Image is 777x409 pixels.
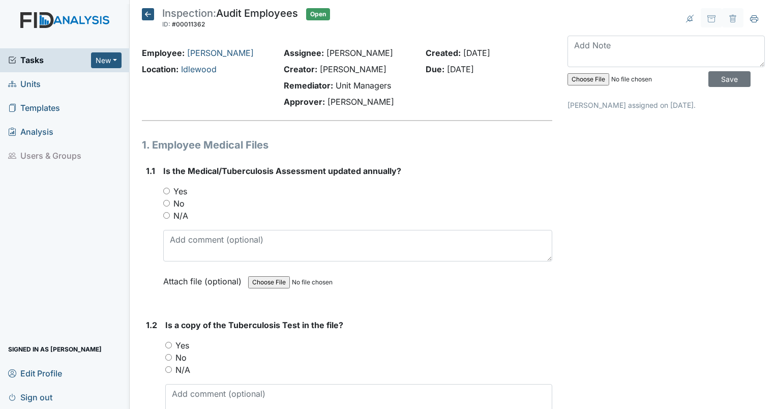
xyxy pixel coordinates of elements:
[165,342,172,348] input: Yes
[8,124,53,140] span: Analysis
[142,48,185,58] strong: Employee:
[187,48,254,58] a: [PERSON_NAME]
[173,210,188,222] label: N/A
[426,64,444,74] strong: Due:
[8,54,91,66] a: Tasks
[8,365,62,381] span: Edit Profile
[162,20,170,28] span: ID:
[336,80,391,91] span: Unit Managers
[163,270,246,287] label: Attach file (optional)
[162,7,216,19] span: Inspection:
[165,366,172,373] input: N/A
[172,20,205,28] span: #00011362
[175,339,189,352] label: Yes
[162,8,298,31] div: Audit Employees
[175,364,190,376] label: N/A
[8,341,102,357] span: Signed in as [PERSON_NAME]
[284,97,325,107] strong: Approver:
[165,320,343,330] span: Is a copy of the Tuberculosis Test in the file?
[165,354,172,361] input: No
[146,319,157,331] label: 1.2
[173,197,185,210] label: No
[326,48,393,58] span: [PERSON_NAME]
[284,80,333,91] strong: Remediator:
[8,389,52,405] span: Sign out
[8,100,60,116] span: Templates
[463,48,490,58] span: [DATE]
[8,76,41,92] span: Units
[142,64,178,74] strong: Location:
[284,64,317,74] strong: Creator:
[181,64,217,74] a: Idlewood
[447,64,474,74] span: [DATE]
[163,200,170,207] input: No
[708,71,751,87] input: Save
[163,188,170,194] input: Yes
[163,212,170,219] input: N/A
[142,137,552,153] h1: 1. Employee Medical Files
[327,97,394,107] span: [PERSON_NAME]
[163,166,401,176] span: Is the Medical/Tuberculosis Assessment updated annually?
[306,8,330,20] span: Open
[320,64,386,74] span: [PERSON_NAME]
[567,100,765,110] p: [PERSON_NAME] assigned on [DATE].
[91,52,122,68] button: New
[426,48,461,58] strong: Created:
[146,165,155,177] label: 1.1
[173,185,187,197] label: Yes
[175,352,187,364] label: No
[284,48,324,58] strong: Assignee:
